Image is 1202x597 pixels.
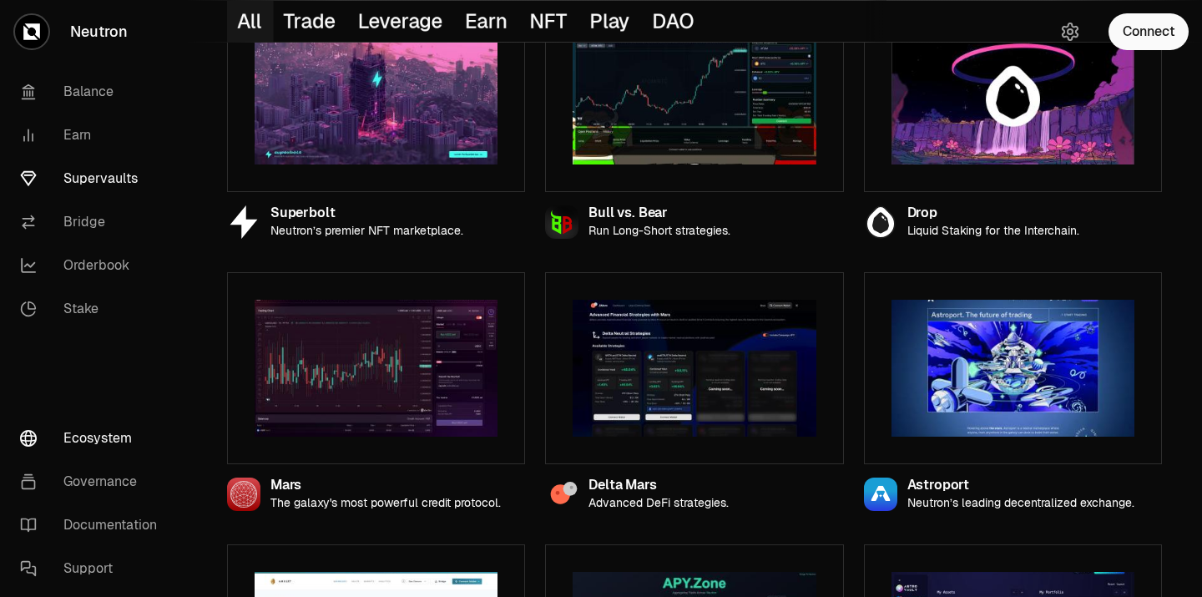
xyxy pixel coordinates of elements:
[7,157,180,200] a: Supervaults
[1109,13,1189,50] button: Connect
[7,503,180,547] a: Documentation
[7,460,180,503] a: Governance
[7,70,180,114] a: Balance
[588,478,729,493] div: Delta Mars
[573,300,816,437] img: Delta Mars preview image
[227,1,274,42] button: All
[579,1,642,42] button: Play
[588,224,730,238] p: Run Long-Short strategies.
[891,300,1134,437] img: Astroport preview image
[270,224,463,238] p: Neutron’s premier NFT marketplace.
[455,1,519,42] button: Earn
[891,28,1134,164] img: Drop preview image
[520,1,580,42] button: NFT
[7,114,180,157] a: Earn
[907,224,1079,238] p: Liquid Staking for the Interchain.
[7,287,180,331] a: Stake
[270,496,501,510] p: The galaxy's most powerful credit protocol.
[588,206,730,220] div: Bull vs. Bear
[255,300,497,437] img: Mars preview image
[270,478,501,493] div: Mars
[907,206,1079,220] div: Drop
[7,547,180,590] a: Support
[7,244,180,287] a: Orderbook
[907,496,1134,510] p: Neutron’s leading decentralized exchange.
[255,28,497,164] img: Superbolt preview image
[270,206,463,220] div: Superbolt
[642,1,706,42] button: DAO
[7,417,180,460] a: Ecosystem
[347,1,455,42] button: Leverage
[274,1,348,42] button: Trade
[907,478,1134,493] div: Astroport
[7,200,180,244] a: Bridge
[573,28,816,164] img: Bull vs. Bear preview image
[588,496,729,510] p: Advanced DeFi strategies.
